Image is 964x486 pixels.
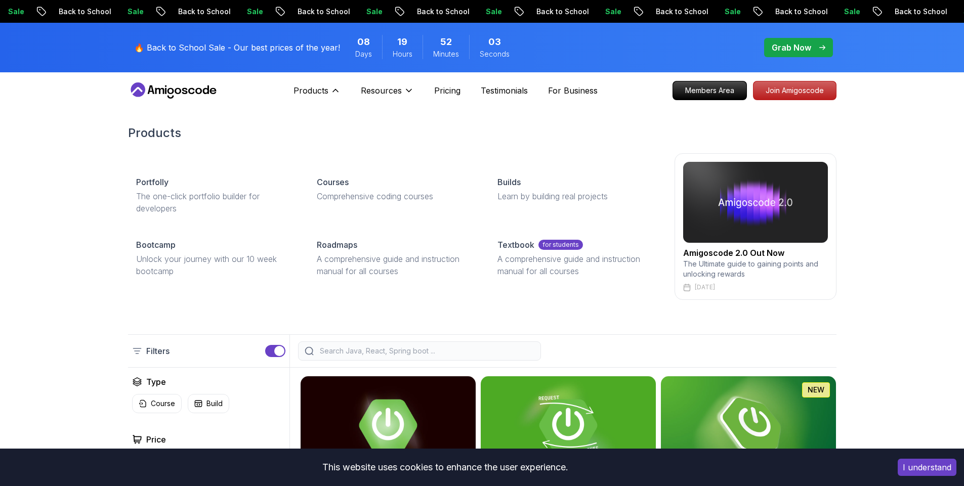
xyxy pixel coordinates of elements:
span: 3 Seconds [488,35,501,49]
p: [DATE] [695,283,715,291]
img: amigoscode 2.0 [683,162,828,243]
p: Sale [119,7,152,17]
a: Testimonials [481,84,528,97]
span: 52 Minutes [440,35,452,49]
p: Comprehensive coding courses [317,190,473,202]
p: Sale [358,7,391,17]
p: Unlock your journey with our 10 week bootcamp [136,253,292,277]
p: Sale [239,7,271,17]
a: Pricing [434,84,460,97]
span: 8 Days [357,35,370,49]
p: Textbook [497,239,534,251]
p: The one-click portfolio builder for developers [136,190,292,214]
p: Sale [836,7,868,17]
span: Minutes [433,49,459,59]
p: 🔥 Back to School Sale - Our best prices of the year! [134,41,340,54]
a: RoadmapsA comprehensive guide and instruction manual for all courses [309,231,481,285]
button: Products [294,84,341,105]
span: Seconds [480,49,510,59]
p: Courses [317,176,349,188]
p: Back to School [648,7,717,17]
p: A comprehensive guide and instruction manual for all courses [497,253,654,277]
a: Members Area [673,81,747,100]
p: Sale [478,7,510,17]
span: 19 Hours [397,35,407,49]
a: BuildsLearn by building real projects [489,168,662,210]
p: Back to School [409,7,478,17]
h2: Products [128,125,836,141]
p: The Ultimate guide to gaining points and unlocking rewards [683,259,828,279]
h2: Type [146,376,166,388]
p: Back to School [289,7,358,17]
span: Hours [393,49,412,59]
p: Filters [146,345,170,357]
a: For Business [548,84,598,97]
a: CoursesComprehensive coding courses [309,168,481,210]
p: Back to School [528,7,597,17]
p: Back to School [887,7,955,17]
p: Back to School [767,7,836,17]
span: Days [355,49,372,59]
img: Spring Boot for Beginners card [661,376,836,474]
button: Resources [361,84,414,105]
h2: Price [146,433,166,446]
p: Roadmaps [317,239,357,251]
p: Learn by building real projects [497,190,654,202]
div: This website uses cookies to enhance the user experience. [8,456,883,478]
p: Products [294,84,328,97]
p: Back to School [170,7,239,17]
p: Members Area [673,81,746,100]
p: Resources [361,84,402,97]
p: for students [538,240,583,250]
p: Portfolly [136,176,169,188]
button: Course [132,394,182,413]
a: Textbookfor studentsA comprehensive guide and instruction manual for all courses [489,231,662,285]
img: Advanced Spring Boot card [301,376,476,474]
p: A comprehensive guide and instruction manual for all courses [317,253,473,277]
button: Accept cookies [898,459,956,476]
p: Bootcamp [136,239,176,251]
a: BootcampUnlock your journey with our 10 week bootcamp [128,231,301,285]
img: Building APIs with Spring Boot card [481,376,656,474]
h2: Amigoscode 2.0 Out Now [683,247,828,259]
a: PortfollyThe one-click portfolio builder for developers [128,168,301,223]
p: NEW [808,385,824,395]
p: Builds [497,176,521,188]
p: Course [151,399,175,409]
p: Sale [717,7,749,17]
a: Join Amigoscode [753,81,836,100]
p: Back to School [51,7,119,17]
p: Sale [597,7,630,17]
p: Join Amigoscode [753,81,836,100]
input: Search Java, React, Spring boot ... [318,346,534,356]
a: amigoscode 2.0Amigoscode 2.0 Out NowThe Ultimate guide to gaining points and unlocking rewards[DATE] [675,153,836,300]
button: Build [188,394,229,413]
p: Grab Now [772,41,811,54]
p: Build [206,399,223,409]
